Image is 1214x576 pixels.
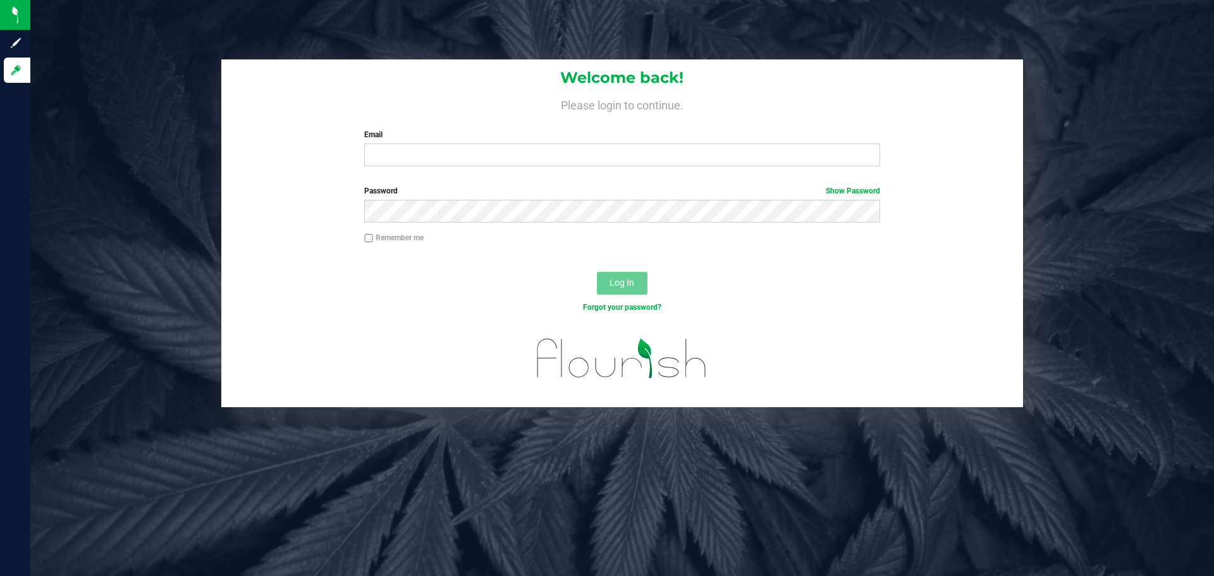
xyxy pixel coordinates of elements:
[610,278,634,288] span: Log In
[364,187,398,195] span: Password
[221,70,1023,86] h1: Welcome back!
[364,234,373,243] input: Remember me
[9,64,22,77] inline-svg: Log in
[364,232,424,243] label: Remember me
[597,272,647,295] button: Log In
[522,326,722,391] img: flourish_logo.svg
[364,129,880,140] label: Email
[826,187,880,195] a: Show Password
[583,303,661,312] a: Forgot your password?
[221,96,1023,111] h4: Please login to continue.
[9,37,22,49] inline-svg: Sign up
